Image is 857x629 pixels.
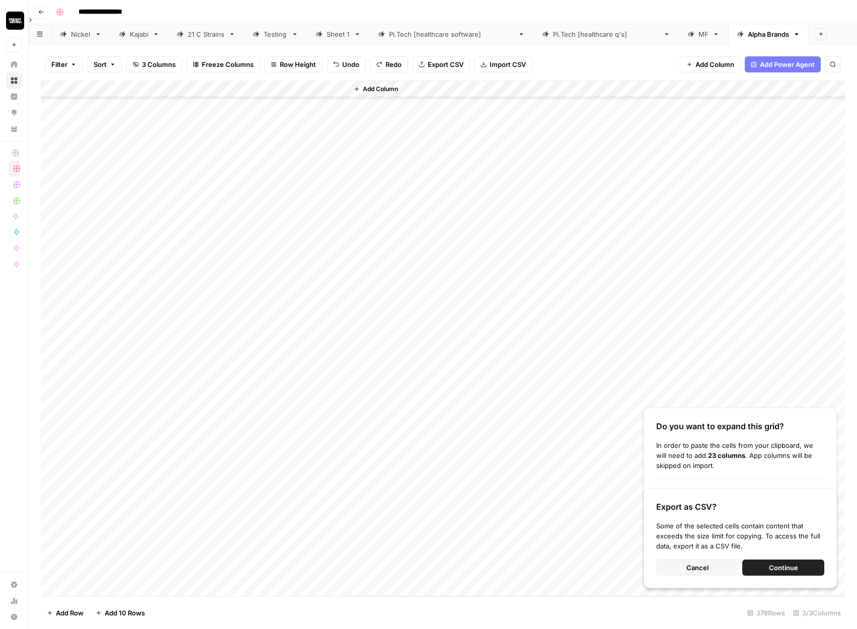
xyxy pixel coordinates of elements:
div: Kajabi [130,29,148,39]
a: Settings [6,577,22,593]
button: Export CSV [412,56,470,72]
a: [DOMAIN_NAME] [healthcare q's] [533,24,679,44]
button: Continue [742,560,824,576]
button: Filter [45,56,83,72]
div: Sheet 1 [327,29,350,39]
button: Add 10 Rows [90,605,151,621]
div: Do you want to expand this grid? [656,420,824,432]
a: Usage [6,593,22,609]
span: Add Row [56,608,84,618]
div: 3/3 Columns [789,605,845,621]
button: Workspace: Contact Studios [6,8,22,33]
div: MF [698,29,709,39]
a: Sheet 1 [307,24,369,44]
button: Cancel [656,560,738,576]
div: In order to paste the cells from your clipboard, we will need to add . App columns will be skippe... [656,440,824,470]
button: Add Power Agent [745,56,821,72]
span: Undo [342,59,359,69]
button: Add Row [41,605,90,621]
div: Nickel [71,29,91,39]
button: Row Height [264,56,323,72]
div: Testing [264,29,287,39]
div: 21 C Strains [188,29,224,39]
span: Add Column [363,85,398,94]
button: Undo [327,56,366,72]
button: Add Column [680,56,741,72]
span: 3 Columns [142,59,176,69]
div: 378 Rows [743,605,789,621]
div: Alpha Brands [748,29,789,39]
a: Nickel [51,24,110,44]
span: Add 10 Rows [105,608,145,618]
button: Sort [87,56,122,72]
a: Testing [244,24,307,44]
a: Opportunities [6,105,22,121]
button: Add Column [350,83,402,96]
span: Freeze Columns [202,59,254,69]
b: 23 columns [708,451,745,459]
div: Some of the selected cells contain content that exceeds the size limit for copying. To access the... [656,521,824,551]
span: Cancel [686,563,709,573]
a: [DOMAIN_NAME] [healthcare software] [369,24,533,44]
div: [DOMAIN_NAME] [healthcare software] [389,29,514,39]
span: Add Column [695,59,734,69]
a: Your Data [6,121,22,137]
span: Continue [769,563,798,573]
a: Home [6,56,22,72]
span: Row Height [280,59,316,69]
span: Redo [385,59,402,69]
a: Alpha Brands [728,24,809,44]
span: Filter [51,59,67,69]
a: Insights [6,89,22,105]
span: Sort [94,59,107,69]
span: Export CSV [428,59,463,69]
a: 21 C Strains [168,24,244,44]
button: Import CSV [474,56,532,72]
div: Export as CSV? [656,501,824,513]
a: MF [679,24,728,44]
div: [DOMAIN_NAME] [healthcare q's] [553,29,659,39]
span: Import CSV [490,59,526,69]
a: Kajabi [110,24,168,44]
button: Freeze Columns [186,56,260,72]
button: 3 Columns [126,56,182,72]
img: Contact Studios Logo [6,12,24,30]
button: Redo [370,56,408,72]
a: Browse [6,72,22,89]
span: Add Power Agent [760,59,815,69]
button: Help + Support [6,609,22,625]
